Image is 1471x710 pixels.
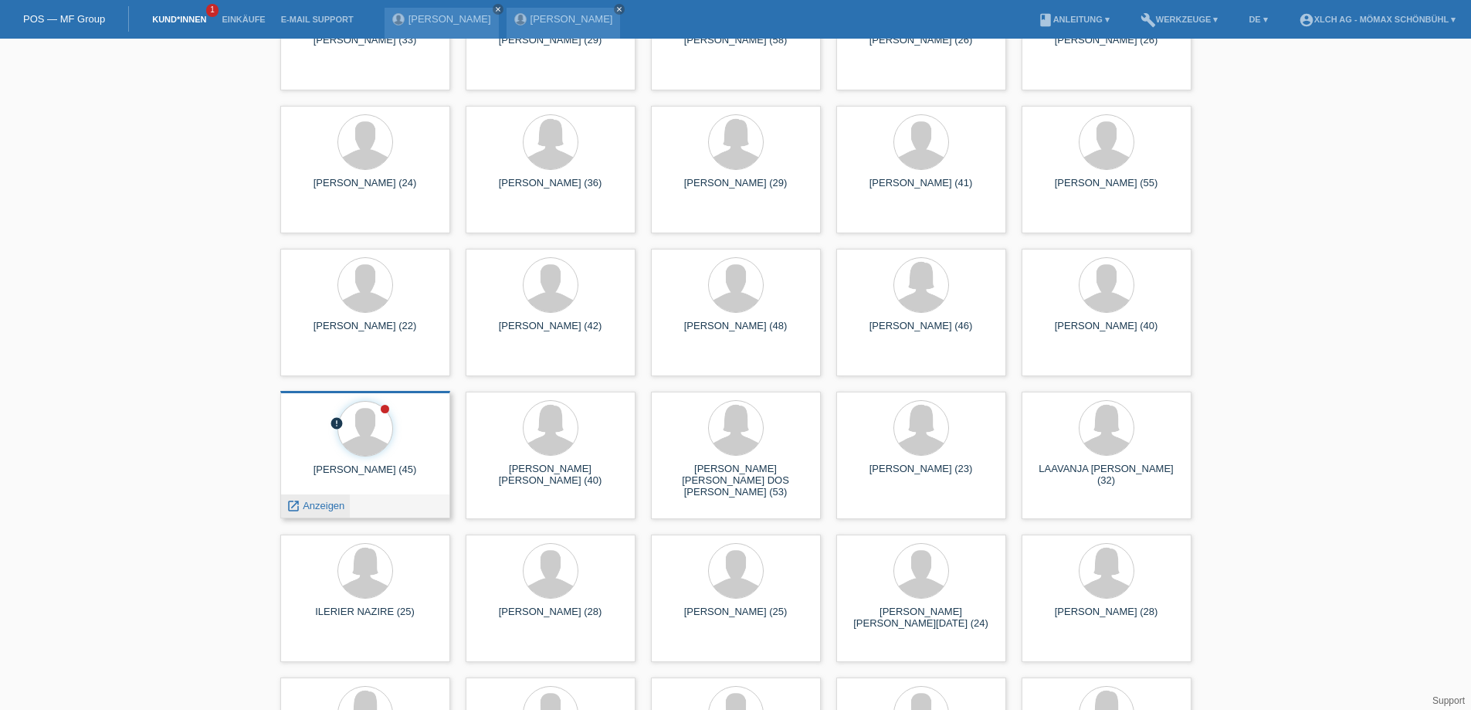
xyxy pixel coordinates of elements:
div: [PERSON_NAME] (48) [663,320,808,345]
a: launch Anzeigen [286,500,345,511]
div: [PERSON_NAME] (26) [1034,34,1179,59]
div: [PERSON_NAME] (42) [478,320,623,345]
div: [PERSON_NAME] (33) [293,34,438,59]
i: book [1038,12,1053,28]
div: [PERSON_NAME] (23) [849,463,994,487]
i: build [1141,12,1156,28]
div: Zurückgewiesen [330,416,344,433]
a: Support [1432,695,1465,706]
div: [PERSON_NAME] (36) [478,177,623,202]
i: close [615,5,623,13]
i: account_circle [1299,12,1314,28]
div: [PERSON_NAME] (24) [293,177,438,202]
div: [PERSON_NAME] (26) [849,34,994,59]
div: [PERSON_NAME] (55) [1034,177,1179,202]
div: [PERSON_NAME] (41) [849,177,994,202]
a: [PERSON_NAME] [530,13,613,25]
div: [PERSON_NAME] (40) [1034,320,1179,345]
a: buildWerkzeuge ▾ [1133,15,1226,24]
div: [PERSON_NAME] [PERSON_NAME] (40) [478,463,623,487]
a: account_circleXLCH AG - Mömax Schönbühl ▾ [1291,15,1463,24]
span: 1 [206,4,219,17]
div: [PERSON_NAME] (29) [478,34,623,59]
div: [PERSON_NAME] [PERSON_NAME][DATE] (24) [849,606,994,630]
div: [PERSON_NAME] (25) [663,606,808,630]
div: [PERSON_NAME] (46) [849,320,994,345]
a: bookAnleitung ▾ [1030,15,1117,24]
div: [PERSON_NAME] (58) [663,34,808,59]
a: Kund*innen [144,15,214,24]
div: [PERSON_NAME] (28) [1034,606,1179,630]
div: LAAVANJA [PERSON_NAME] (32) [1034,463,1179,487]
a: [PERSON_NAME] [408,13,491,25]
div: [PERSON_NAME] (45) [293,464,438,488]
a: POS — MF Group [23,13,105,25]
div: ILERIER NAZIRE (25) [293,606,438,630]
a: close [614,4,625,15]
a: E-Mail Support [273,15,361,24]
i: close [494,5,502,13]
div: [PERSON_NAME] (28) [478,606,623,630]
span: Anzeigen [303,500,344,511]
div: [PERSON_NAME] [PERSON_NAME] DOS [PERSON_NAME] (53) [663,463,808,491]
div: [PERSON_NAME] (22) [293,320,438,345]
i: launch [286,499,300,513]
a: Einkäufe [214,15,273,24]
a: DE ▾ [1241,15,1275,24]
div: [PERSON_NAME] (29) [663,177,808,202]
a: close [493,4,503,15]
i: error [330,416,344,430]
